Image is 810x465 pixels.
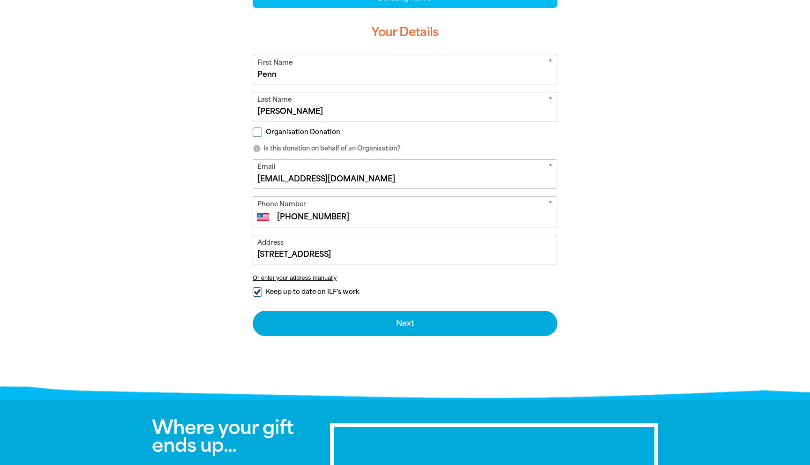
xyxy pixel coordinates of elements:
span: Keep up to date on ILF's work [266,287,359,296]
button: Or enter your address manually [253,274,557,281]
input: Keep up to date on ILF's work [253,287,262,297]
span: Where your gift ends up... [152,416,293,457]
i: Required [548,199,552,211]
p: Is this donation on behalf of an Organisation? [253,144,557,153]
i: info [253,144,261,153]
input: Organisation Donation [253,127,262,137]
span: Organisation Donation [266,127,340,136]
button: Next [253,311,557,336]
h3: Your Details [253,17,557,47]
